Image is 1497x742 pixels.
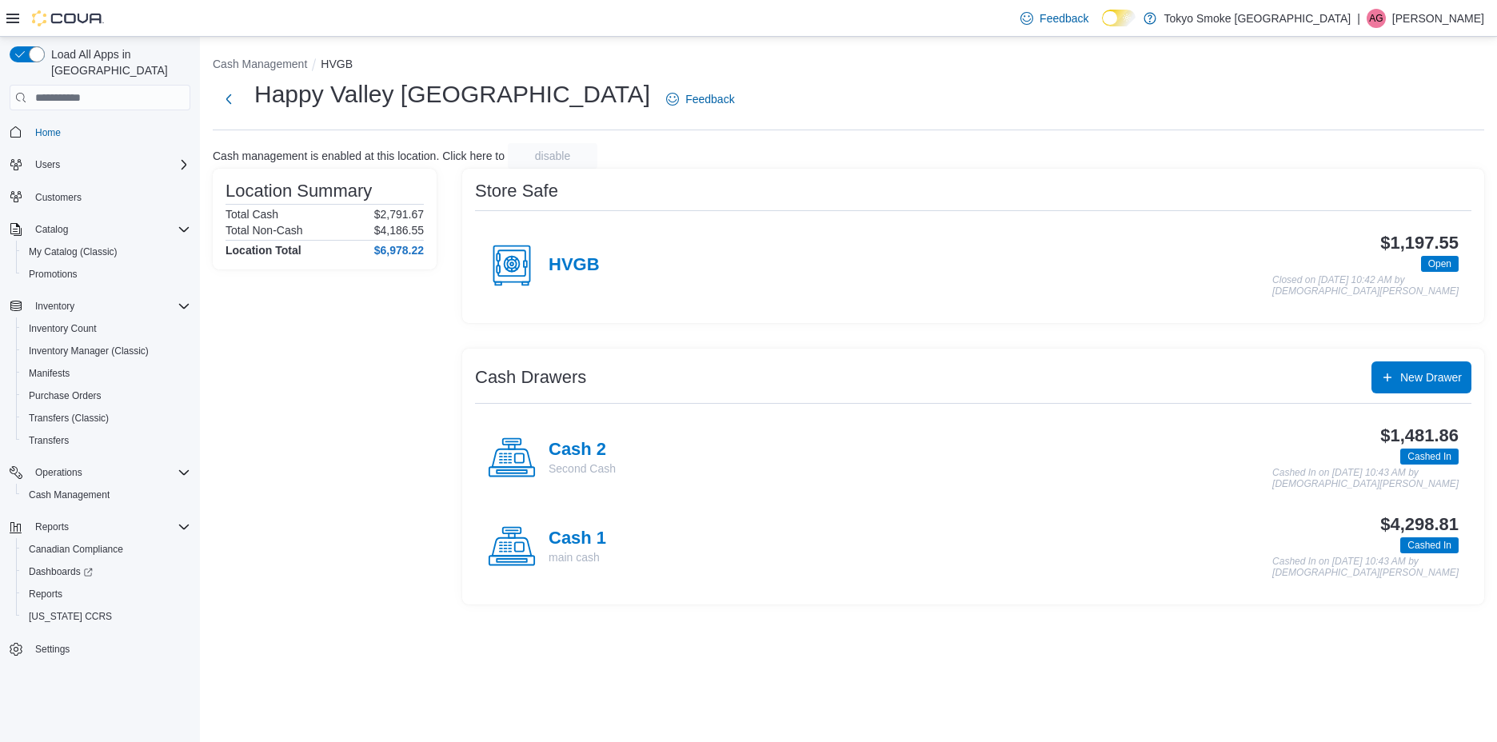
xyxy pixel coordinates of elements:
[1367,9,1386,28] div: Allyson Gear
[22,386,190,405] span: Purchase Orders
[29,588,62,600] span: Reports
[29,297,190,316] span: Inventory
[35,126,61,139] span: Home
[22,485,116,505] a: Cash Management
[374,244,424,257] h4: $6,978.22
[22,341,155,361] a: Inventory Manager (Classic)
[1380,426,1459,445] h3: $1,481.86
[22,319,103,338] a: Inventory Count
[660,83,741,115] a: Feedback
[22,265,84,284] a: Promotions
[22,341,190,361] span: Inventory Manager (Classic)
[35,521,69,533] span: Reports
[226,224,303,237] h6: Total Non-Cash
[226,182,372,201] h3: Location Summary
[22,431,75,450] a: Transfers
[29,610,112,623] span: [US_STATE] CCRS
[22,540,190,559] span: Canadian Compliance
[29,463,190,482] span: Operations
[254,78,650,110] h1: Happy Valley [GEOGRAPHIC_DATA]
[29,297,81,316] button: Inventory
[29,389,102,402] span: Purchase Orders
[213,150,505,162] p: Cash management is enabled at this location. Click here to
[32,10,104,26] img: Cova
[22,584,69,604] a: Reports
[3,154,197,176] button: Users
[29,517,75,537] button: Reports
[1272,275,1459,297] p: Closed on [DATE] 10:42 AM by [DEMOGRAPHIC_DATA][PERSON_NAME]
[29,639,190,659] span: Settings
[22,584,190,604] span: Reports
[35,300,74,313] span: Inventory
[29,640,76,659] a: Settings
[29,463,89,482] button: Operations
[22,540,130,559] a: Canadian Compliance
[22,364,76,383] a: Manifests
[22,409,190,428] span: Transfers (Classic)
[29,155,66,174] button: Users
[1102,10,1136,26] input: Dark Mode
[1400,369,1462,385] span: New Drawer
[35,223,68,236] span: Catalog
[29,517,190,537] span: Reports
[29,434,69,447] span: Transfers
[16,583,197,605] button: Reports
[29,187,190,207] span: Customers
[22,364,190,383] span: Manifests
[10,114,190,702] nav: Complex example
[1428,257,1451,271] span: Open
[3,516,197,538] button: Reports
[549,529,606,549] h4: Cash 1
[1392,9,1484,28] p: [PERSON_NAME]
[29,322,97,335] span: Inventory Count
[16,340,197,362] button: Inventory Manager (Classic)
[45,46,190,78] span: Load All Apps in [GEOGRAPHIC_DATA]
[16,484,197,506] button: Cash Management
[321,58,353,70] button: HVGB
[1014,2,1095,34] a: Feedback
[1369,9,1383,28] span: AG
[549,461,616,477] p: Second Cash
[1407,449,1451,464] span: Cashed In
[16,317,197,340] button: Inventory Count
[549,549,606,565] p: main cash
[1102,26,1103,27] span: Dark Mode
[226,244,301,257] h4: Location Total
[475,368,586,387] h3: Cash Drawers
[549,440,616,461] h4: Cash 2
[1164,9,1351,28] p: Tokyo Smoke [GEOGRAPHIC_DATA]
[226,208,278,221] h6: Total Cash
[29,565,93,578] span: Dashboards
[29,123,67,142] a: Home
[508,143,597,169] button: disable
[1421,256,1459,272] span: Open
[22,607,190,626] span: Washington CCRS
[16,241,197,263] button: My Catalog (Classic)
[29,220,74,239] button: Catalog
[1407,538,1451,553] span: Cashed In
[16,263,197,285] button: Promotions
[3,461,197,484] button: Operations
[29,345,149,357] span: Inventory Manager (Classic)
[29,245,118,258] span: My Catalog (Classic)
[29,268,78,281] span: Promotions
[374,208,424,221] p: $2,791.67
[16,385,197,407] button: Purchase Orders
[29,155,190,174] span: Users
[22,485,190,505] span: Cash Management
[22,265,190,284] span: Promotions
[35,466,82,479] span: Operations
[29,188,88,207] a: Customers
[1400,537,1459,553] span: Cashed In
[1380,233,1459,253] h3: $1,197.55
[1371,361,1471,393] button: New Drawer
[3,120,197,143] button: Home
[35,158,60,171] span: Users
[1040,10,1088,26] span: Feedback
[22,562,99,581] a: Dashboards
[1357,9,1360,28] p: |
[3,218,197,241] button: Catalog
[22,319,190,338] span: Inventory Count
[16,362,197,385] button: Manifests
[29,489,110,501] span: Cash Management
